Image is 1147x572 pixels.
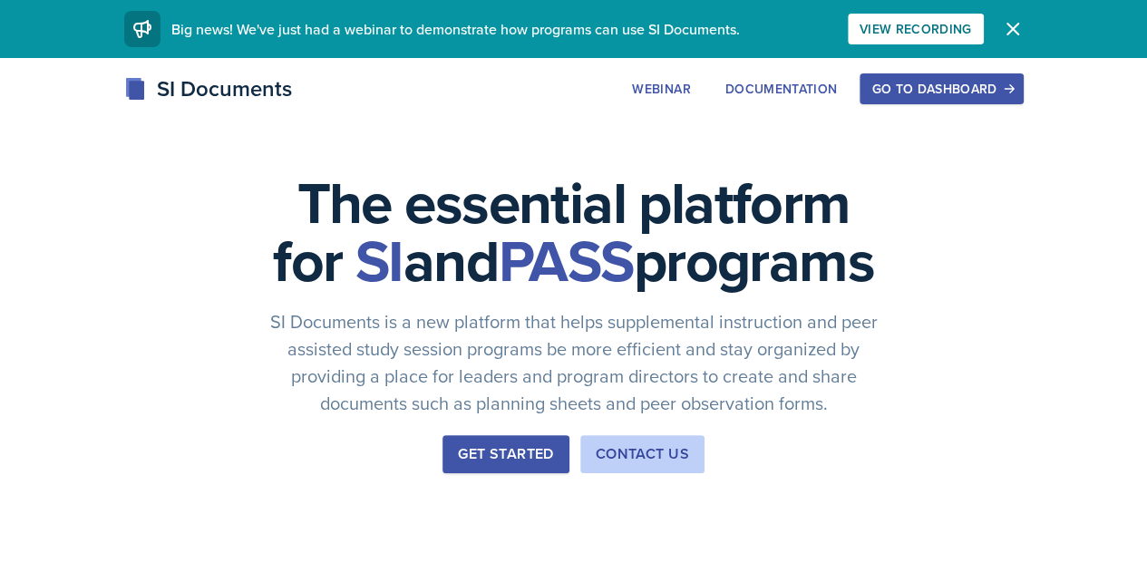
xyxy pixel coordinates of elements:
[171,19,740,39] span: Big news! We've just had a webinar to demonstrate how programs can use SI Documents.
[871,82,1011,96] div: Go to Dashboard
[725,82,838,96] div: Documentation
[442,435,569,473] button: Get Started
[860,73,1023,104] button: Go to Dashboard
[458,443,553,465] div: Get Started
[596,443,689,465] div: Contact Us
[714,73,850,104] button: Documentation
[620,73,702,104] button: Webinar
[848,14,984,44] button: View Recording
[632,82,690,96] div: Webinar
[124,73,292,105] div: SI Documents
[580,435,705,473] button: Contact Us
[860,22,972,36] div: View Recording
